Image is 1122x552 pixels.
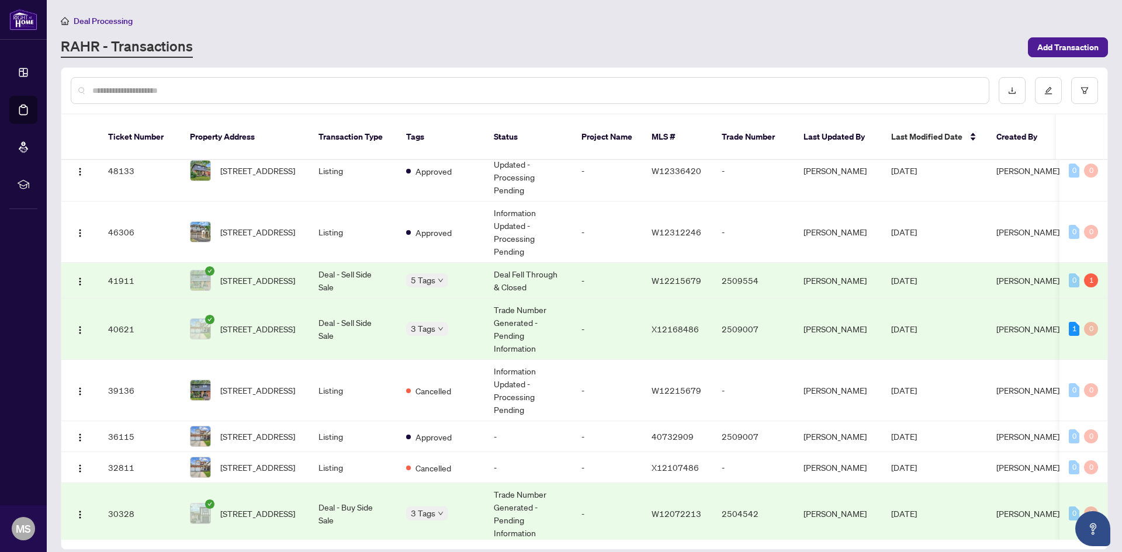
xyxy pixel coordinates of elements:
[794,114,882,160] th: Last Updated By
[484,483,572,544] td: Trade Number Generated - Pending Information
[999,77,1026,104] button: download
[484,114,572,160] th: Status
[996,431,1059,442] span: [PERSON_NAME]
[181,114,309,160] th: Property Address
[652,324,699,334] span: X12168486
[652,275,701,286] span: W12215679
[891,385,917,395] span: [DATE]
[205,266,214,276] span: check-circle
[71,223,89,241] button: Logo
[75,325,85,335] img: Logo
[75,387,85,396] img: Logo
[652,431,694,442] span: 40732909
[309,360,397,421] td: Listing
[205,499,214,509] span: check-circle
[712,483,794,544] td: 2504542
[652,508,701,519] span: W12072213
[484,298,572,360] td: Trade Number Generated - Pending Information
[652,462,699,473] span: X12107486
[99,452,181,483] td: 32811
[572,298,642,360] td: -
[572,360,642,421] td: -
[891,324,917,334] span: [DATE]
[191,319,210,339] img: thumbnail-img
[220,225,295,238] span: [STREET_ADDRESS]
[1084,506,1098,520] div: 0
[712,421,794,452] td: 2509007
[484,263,572,298] td: Deal Fell Through & Closed
[99,202,181,263] td: 46306
[1075,511,1110,546] button: Open asap
[71,320,89,338] button: Logo
[572,202,642,263] td: -
[1069,273,1079,287] div: 0
[99,298,181,360] td: 40621
[1069,429,1079,443] div: 0
[415,461,451,474] span: Cancelled
[1081,86,1089,95] span: filter
[220,384,295,397] span: [STREET_ADDRESS]
[484,360,572,421] td: Information Updated - Processing Pending
[1084,429,1098,443] div: 0
[642,114,712,160] th: MLS #
[891,508,917,519] span: [DATE]
[484,421,572,452] td: -
[794,421,882,452] td: [PERSON_NAME]
[75,167,85,176] img: Logo
[220,430,295,443] span: [STREET_ADDRESS]
[191,222,210,242] img: thumbnail-img
[996,324,1059,334] span: [PERSON_NAME]
[996,275,1059,286] span: [PERSON_NAME]
[415,384,451,397] span: Cancelled
[75,433,85,442] img: Logo
[484,202,572,263] td: Information Updated - Processing Pending
[1084,383,1098,397] div: 0
[220,507,295,520] span: [STREET_ADDRESS]
[309,452,397,483] td: Listing
[191,380,210,400] img: thumbnail-img
[794,452,882,483] td: [PERSON_NAME]
[16,520,31,537] span: MS
[1084,225,1098,239] div: 0
[484,140,572,202] td: Information Updated - Processing Pending
[794,202,882,263] td: [PERSON_NAME]
[309,202,397,263] td: Listing
[75,464,85,473] img: Logo
[99,483,181,544] td: 30328
[1084,164,1098,178] div: 0
[1044,86,1052,95] span: edit
[712,202,794,263] td: -
[572,140,642,202] td: -
[891,275,917,286] span: [DATE]
[220,461,295,474] span: [STREET_ADDRESS]
[75,510,85,519] img: Logo
[205,315,214,324] span: check-circle
[712,114,794,160] th: Trade Number
[1069,164,1079,178] div: 0
[220,164,295,177] span: [STREET_ADDRESS]
[891,130,962,143] span: Last Modified Date
[987,114,1057,160] th: Created By
[1084,273,1098,287] div: 1
[891,431,917,442] span: [DATE]
[71,271,89,290] button: Logo
[191,161,210,180] img: thumbnail-img
[411,273,435,287] span: 5 Tags
[75,228,85,238] img: Logo
[1069,322,1079,336] div: 1
[438,326,444,332] span: down
[220,322,295,335] span: [STREET_ADDRESS]
[99,421,181,452] td: 36115
[484,452,572,483] td: -
[891,462,917,473] span: [DATE]
[794,360,882,421] td: [PERSON_NAME]
[712,452,794,483] td: -
[309,263,397,298] td: Deal - Sell Side Sale
[1008,86,1016,95] span: download
[71,381,89,400] button: Logo
[99,140,181,202] td: 48133
[996,462,1059,473] span: [PERSON_NAME]
[572,114,642,160] th: Project Name
[712,263,794,298] td: 2509554
[99,360,181,421] td: 39136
